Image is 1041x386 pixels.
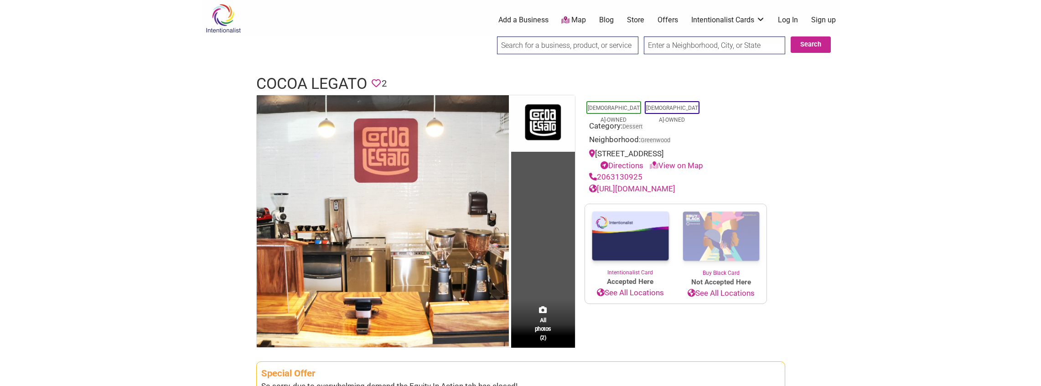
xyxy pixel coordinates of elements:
a: Store [627,15,644,25]
span: 2 [382,77,387,91]
span: Accepted Here [585,277,676,287]
div: Special Offer [261,366,780,381]
a: Directions [601,161,643,170]
a: Blog [599,15,614,25]
a: [DEMOGRAPHIC_DATA]-Owned [646,105,698,123]
a: Sign up [811,15,836,25]
span: All photos (2) [535,316,551,342]
div: [STREET_ADDRESS] [589,148,762,171]
a: See All Locations [585,287,676,299]
img: Buy Black Card [676,204,767,269]
span: Not Accepted Here [676,277,767,288]
h1: Cocoa Legato [256,73,367,95]
a: View on Map [650,161,703,170]
div: Neighborhood: [589,134,762,148]
input: Enter a Neighborhood, City, or State [644,36,785,54]
button: Search [791,36,831,53]
img: Cocoa Legato [257,95,509,347]
img: Intentionalist Card [585,204,676,268]
a: Dessert [622,123,642,130]
input: Search for a business, product, or service [497,36,638,54]
a: Log In [778,15,798,25]
a: Intentionalist Card [585,204,676,277]
a: 2063130925 [589,172,642,181]
a: Intentionalist Cards [691,15,765,25]
a: [DEMOGRAPHIC_DATA]-Owned [588,105,640,123]
span: Greenwood [641,138,670,144]
div: Category: [589,120,762,134]
a: Add a Business [498,15,549,25]
a: Offers [658,15,678,25]
a: [URL][DOMAIN_NAME] [589,184,675,193]
a: Buy Black Card [676,204,767,277]
a: See All Locations [676,288,767,299]
img: Intentionalist [202,4,245,33]
a: Map [561,15,586,26]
